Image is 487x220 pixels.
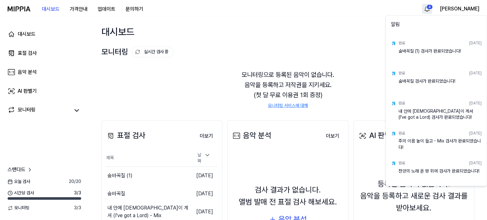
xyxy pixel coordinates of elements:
[399,48,482,61] div: 숨바꼭질 (1) 검사가 완료되었습니다!
[399,78,482,91] div: 숨바꼭질 검사가 완료되었습니다!
[399,131,405,136] div: 완료
[469,160,482,166] div: [DATE]
[399,71,405,76] div: 완료
[399,41,405,46] div: 완료
[391,161,396,166] img: test result icon
[399,138,482,151] div: 주의 이름 높이 들고 - Mix 검사가 완료되었습니다!
[469,131,482,136] div: [DATE]
[469,101,482,106] div: [DATE]
[391,41,396,46] img: test result icon
[399,108,482,121] div: 내 안에 [DEMOGRAPHIC_DATA]이 계셔 (I've got a Lord) 검사가 완료되었습니다!
[469,71,482,76] div: [DATE]
[399,160,405,166] div: 완료
[387,17,485,35] div: 알림
[399,101,405,106] div: 완료
[399,168,482,181] div: 찬양의 노래 온 땅 위에 검사가 완료되었습니다!
[469,41,482,46] div: [DATE]
[391,101,396,106] img: test result icon
[391,71,396,76] img: test result icon
[391,131,396,136] img: test result icon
